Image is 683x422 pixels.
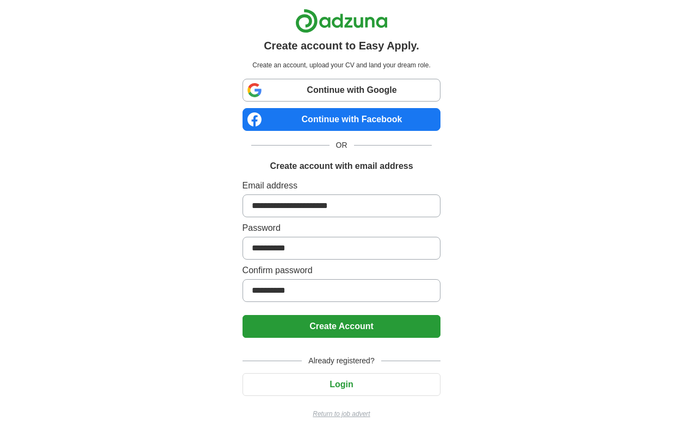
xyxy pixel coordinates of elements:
[270,160,413,173] h1: Create account with email address
[243,179,441,192] label: Email address
[243,315,441,338] button: Create Account
[243,373,441,396] button: Login
[243,409,441,419] a: Return to job advert
[330,140,354,151] span: OR
[243,222,441,235] label: Password
[302,355,381,367] span: Already registered?
[264,37,419,54] h1: Create account to Easy Apply.
[245,60,439,70] p: Create an account, upload your CV and land your dream role.
[243,264,441,277] label: Confirm password
[295,9,388,33] img: Adzuna logo
[243,79,441,102] a: Continue with Google
[243,380,441,389] a: Login
[243,108,441,131] a: Continue with Facebook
